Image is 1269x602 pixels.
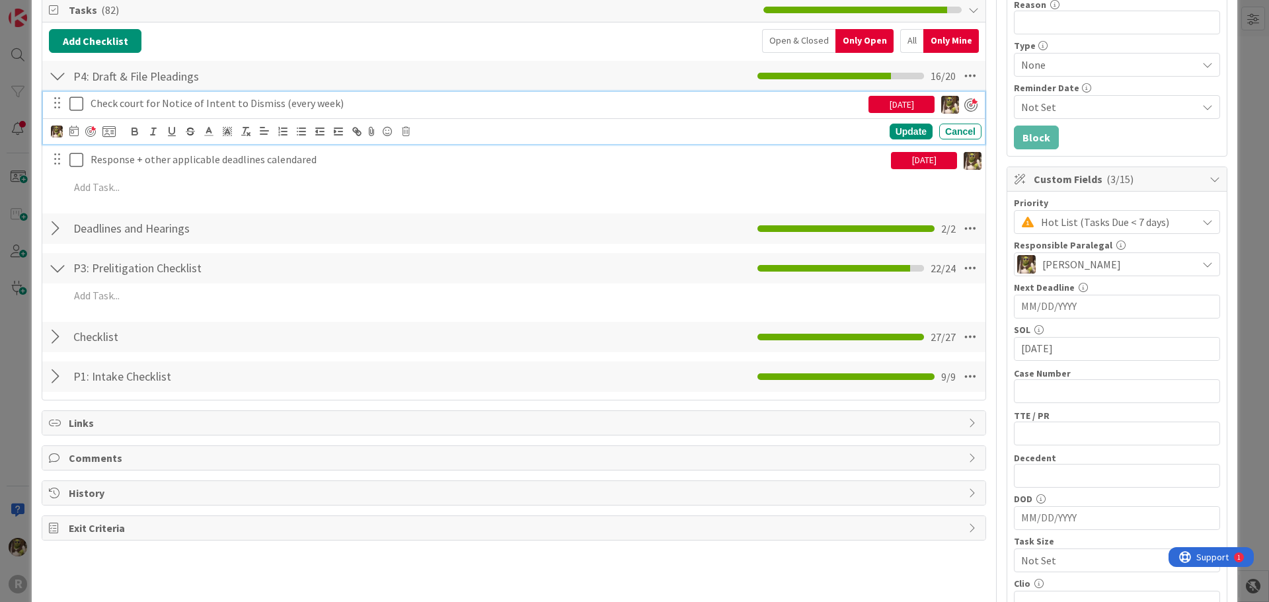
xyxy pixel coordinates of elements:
input: Add Checklist... [69,256,366,280]
span: [PERSON_NAME] [1042,256,1121,272]
div: Cancel [939,124,981,139]
div: SOL [1014,325,1220,334]
span: Hot List (Tasks Due < 7 days) [1041,213,1190,231]
span: Not Set [1021,99,1197,115]
img: DG [964,152,981,170]
input: Add Checklist... [69,365,366,389]
label: Case Number [1014,367,1071,379]
img: DG [1017,255,1036,274]
span: Custom Fields [1034,171,1203,187]
div: Clio [1014,579,1220,588]
span: ( 3/15 ) [1106,172,1134,186]
span: 2 / 2 [941,221,956,237]
p: Response + other applicable deadlines calendared [91,152,886,167]
div: [DATE] [868,96,935,113]
span: 27 / 27 [931,329,956,345]
label: TTE / PR [1014,410,1050,422]
label: Decedent [1014,452,1056,464]
div: 1 [69,5,72,16]
div: [DATE] [891,152,957,169]
span: ( 82 ) [101,3,119,17]
span: Exit Criteria [69,520,962,536]
span: 9 / 9 [941,369,956,385]
span: 22 / 24 [931,260,956,276]
span: Comments [69,450,962,466]
input: Add Checklist... [69,217,366,241]
div: Task Size [1014,537,1220,546]
div: DOD [1014,494,1220,504]
span: Reminder Date [1014,83,1079,93]
div: All [900,29,923,53]
div: Open & Closed [762,29,835,53]
img: DG [941,96,959,114]
span: None [1021,56,1190,74]
input: MM/DD/YYYY [1021,295,1213,318]
div: Priority [1014,198,1220,207]
span: History [69,485,962,501]
p: Check court for Notice of Intent to Dismiss (every week) [91,96,863,111]
span: Not Set [1021,551,1190,570]
span: Type [1014,41,1036,50]
div: Only Open [835,29,894,53]
div: Responsible Paralegal [1014,241,1220,250]
input: MM/DD/YYYY [1021,507,1213,529]
input: MM/DD/YYYY [1021,338,1213,360]
div: Update [890,124,933,139]
span: Support [28,2,60,18]
button: Add Checklist [49,29,141,53]
span: 16 / 20 [931,68,956,84]
span: Links [69,415,962,431]
div: Only Mine [923,29,979,53]
img: DG [51,126,63,137]
input: Add Checklist... [69,325,366,349]
div: Next Deadline [1014,283,1220,292]
button: Block [1014,126,1059,149]
input: Add Checklist... [69,64,366,88]
span: Tasks [69,2,757,18]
